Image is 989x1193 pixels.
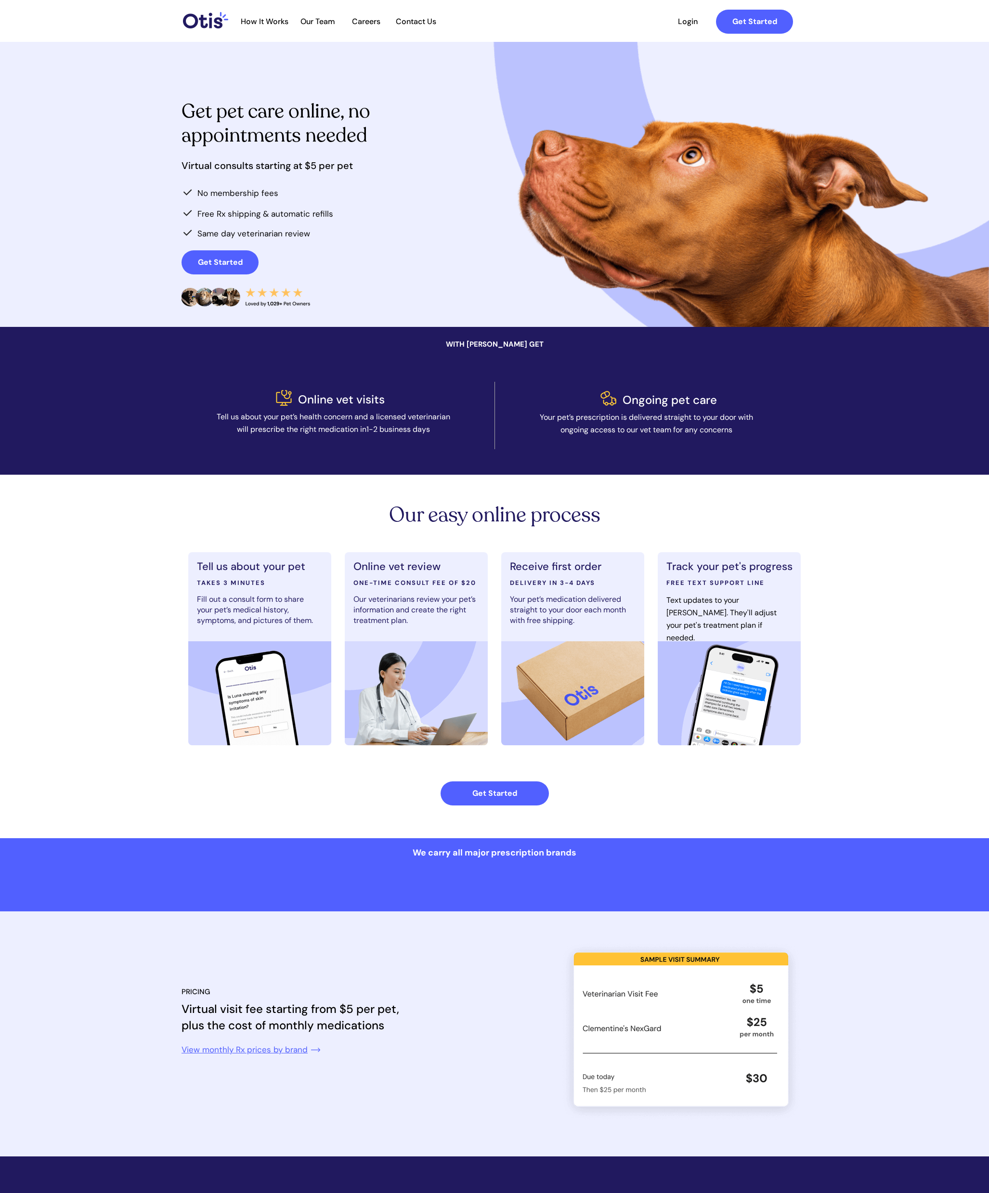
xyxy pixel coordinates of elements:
[665,17,710,26] span: Login
[390,17,441,26] a: Contact Us
[666,559,793,573] span: Track your pet's progress
[182,250,259,274] a: Get Started
[298,392,385,407] span: Online vet visits
[197,579,265,587] span: TAKES 3 MINUTES
[197,559,305,573] span: Tell us about your pet
[623,392,717,407] span: Ongoing pet care
[724,878,804,895] img: 8f2fd9ee-interceptor-1_1000000000000000000028.png
[217,412,450,434] span: Tell us about your pet’s health concern and a licensed veterinarian will prescribe the right medi...
[280,879,376,895] img: ed037128-simperica-trio-2_1000000000000000000028.png
[666,579,765,587] span: FREE TEXT SUPPORT LINE
[182,987,210,997] span: PRICING
[716,10,793,34] a: Get Started
[191,881,259,893] img: 35641cd0-group-2504_1000000000000000000028.png
[441,781,549,805] a: Get Started
[236,17,293,26] a: How It Works
[510,579,595,587] span: DELIVERY IN 3-4 DAYS
[366,424,430,434] span: 1-2 business days
[198,257,243,267] strong: Get Started
[182,159,353,172] span: Virtual consults starting at $5 per pet
[389,501,600,529] span: Our easy online process
[182,98,370,148] span: Get pet care online, no appointments needed
[732,16,777,26] strong: Get Started
[197,228,310,239] span: Same day veterinarian review
[294,17,341,26] a: Our Team
[495,879,609,895] img: f7b8fb0b-revolution-1_1000000000000000000028.png
[540,412,753,435] span: Your pet’s prescription is delivered straight to your door with ongoing access to our vet team fo...
[510,559,601,573] span: Receive first order
[197,208,333,219] span: Free Rx shipping & automatic refills
[342,17,390,26] a: Careers
[353,579,476,587] span: ONE-TIME CONSULT FEE OF $20
[353,559,441,573] span: Online vet review
[666,595,777,643] span: Text updates to your [PERSON_NAME]. They'll adjust your pet's treatment plan if needed.
[413,847,576,858] span: We carry all major prescription brands
[397,874,474,899] img: 759983a0-bravecto-2_1000000000000000000028.png
[182,1001,399,1033] span: Virtual visit fee starting from $5 per pet, plus the cost of monthly medications
[472,788,517,798] strong: Get Started
[630,879,703,895] img: 8a2d2153-advantage-1_1000000000000000000028.png
[197,188,278,198] span: No membership fees
[446,339,544,349] span: WITH [PERSON_NAME] GET
[353,594,476,625] span: Our veterinarians review your pet’s information and create the right treatment plan.
[197,594,313,625] span: Fill out a consult form to share your pet’s medical history, symptoms, and pictures of them.
[665,10,710,34] a: Login
[510,594,626,625] span: Your pet’s medication delivered straight to your door each month with free shipping.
